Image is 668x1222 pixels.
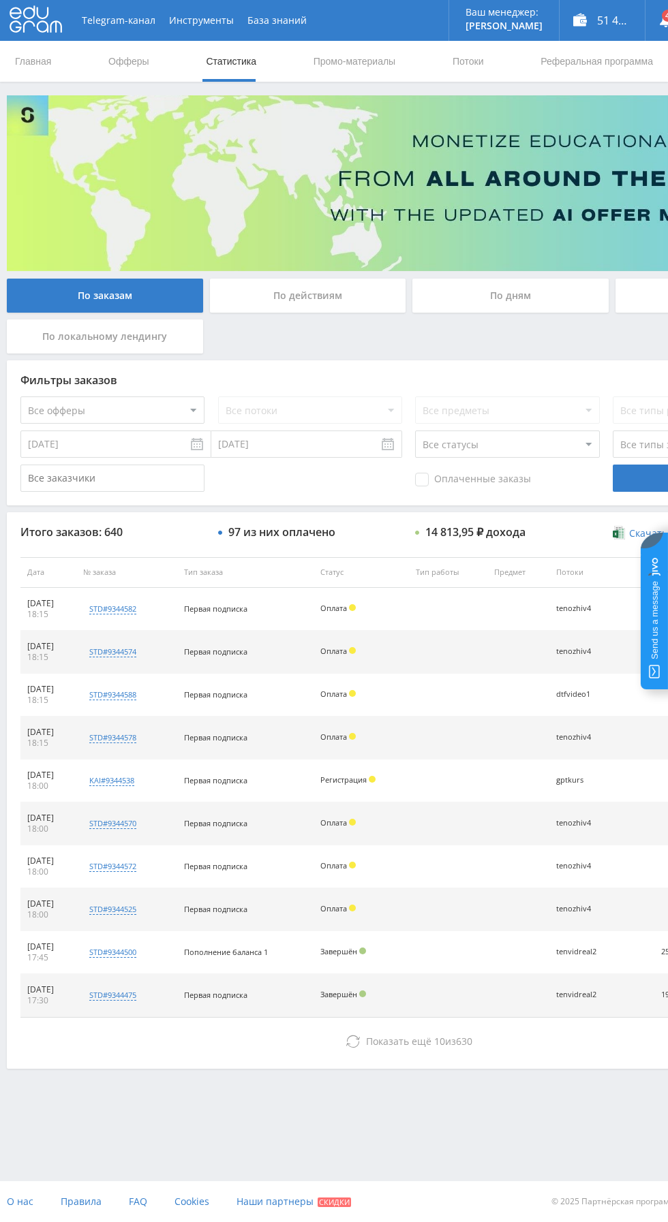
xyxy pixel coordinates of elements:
div: 18:00 [27,781,70,792]
span: Оплата [320,817,347,828]
span: Холд [349,733,356,740]
th: Статус [314,557,409,588]
a: Офферы [107,41,151,82]
span: Холд [349,690,356,697]
div: [DATE] [27,984,70,995]
a: Наши партнеры Скидки [237,1181,351,1222]
th: Тип заказа [177,557,314,588]
span: Завершён [320,946,357,956]
span: Первая подписка [184,861,247,871]
span: FAQ [129,1195,147,1208]
span: Cookies [174,1195,209,1208]
div: По дням [412,279,609,313]
span: Пополнение баланса 1 [184,947,268,957]
img: xlsx [613,526,624,539]
div: std#9344500 [89,947,136,958]
span: из [366,1035,472,1048]
span: Оплата [320,603,347,613]
input: Все заказчики [20,465,204,492]
th: Предмет [487,557,549,588]
div: tenvidreal2 [556,990,617,999]
span: Оплата [320,732,347,742]
th: Тип работы [409,557,487,588]
span: Первая подписка [184,818,247,828]
div: tenozhiv4 [556,733,617,742]
div: 17:30 [27,995,70,1006]
div: 18:00 [27,866,70,877]
span: Первая подписка [184,775,247,785]
span: Холд [349,604,356,611]
span: Завершён [320,989,357,999]
span: Правила [61,1195,102,1208]
div: 14 813,95 ₽ дохода [425,526,526,538]
div: kai#9344538 [89,775,134,786]
div: tenozhiv4 [556,647,617,656]
a: Реферальная программа [539,41,654,82]
div: std#9344578 [89,732,136,743]
a: Правила [61,1181,102,1222]
th: № заказа [76,557,177,588]
div: 18:15 [27,652,70,663]
a: Потоки [451,41,485,82]
a: Промо-материалы [312,41,397,82]
span: Первая подписка [184,990,247,1000]
span: 10 [434,1035,445,1048]
div: std#9344574 [89,646,136,657]
div: [DATE] [27,813,70,824]
span: Холд [369,776,376,783]
div: tenozhiv4 [556,862,617,871]
a: Cookies [174,1181,209,1222]
div: std#9344572 [89,861,136,872]
div: tenozhiv4 [556,905,617,913]
span: Холд [349,819,356,826]
span: Холд [349,905,356,911]
span: Первая подписка [184,689,247,700]
div: 18:00 [27,909,70,920]
span: Первая подписка [184,904,247,914]
span: Наши партнеры [237,1195,314,1208]
div: [DATE] [27,641,70,652]
span: О нас [7,1195,33,1208]
p: [PERSON_NAME] [466,20,543,31]
div: По заказам [7,279,203,313]
th: Дата [20,557,76,588]
div: [DATE] [27,941,70,952]
a: FAQ [129,1181,147,1222]
p: Ваш менеджер: [466,7,543,18]
div: 18:15 [27,738,70,749]
span: Подтвержден [359,990,366,997]
a: Статистика [204,41,258,82]
a: О нас [7,1181,33,1222]
div: std#9344525 [89,904,136,915]
span: Оплата [320,903,347,913]
span: Холд [349,647,356,654]
span: Первая подписка [184,732,247,742]
span: Оплата [320,860,347,871]
div: tenvidreal2 [556,947,617,956]
div: [DATE] [27,598,70,609]
div: tenozhiv4 [556,819,617,828]
div: 17:45 [27,952,70,963]
div: [DATE] [27,770,70,781]
span: Показать ещё [366,1035,431,1048]
div: [DATE] [27,856,70,866]
div: 18:00 [27,824,70,834]
div: [DATE] [27,898,70,909]
span: Первая подписка [184,646,247,657]
div: gptkurs [556,776,617,785]
span: Оплата [320,689,347,699]
span: Холд [349,862,356,868]
div: По действиям [210,279,406,313]
div: 97 из них оплачено [228,526,335,538]
a: Главная [14,41,52,82]
span: Подтвержден [359,947,366,954]
div: std#9344588 [89,689,136,700]
div: dtfvideo1 [556,690,617,699]
div: 18:15 [27,695,70,706]
span: Оплаченные заказы [415,473,531,486]
span: Первая подписка [184,604,247,614]
div: 18:15 [27,609,70,620]
div: [DATE] [27,684,70,695]
span: 630 [456,1035,472,1048]
div: Итого заказов: 640 [20,526,204,538]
